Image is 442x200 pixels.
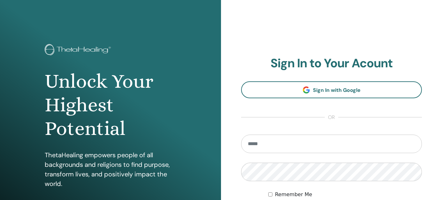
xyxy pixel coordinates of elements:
[241,56,422,71] h2: Sign In to Your Acount
[241,81,422,98] a: Sign In with Google
[325,114,338,121] span: or
[313,87,361,93] span: Sign In with Google
[275,191,312,198] label: Remember Me
[268,191,422,198] div: Keep me authenticated indefinitely or until I manually logout
[45,150,176,189] p: ThetaHealing empowers people of all backgrounds and religions to find purpose, transform lives, a...
[45,70,176,141] h1: Unlock Your Highest Potential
